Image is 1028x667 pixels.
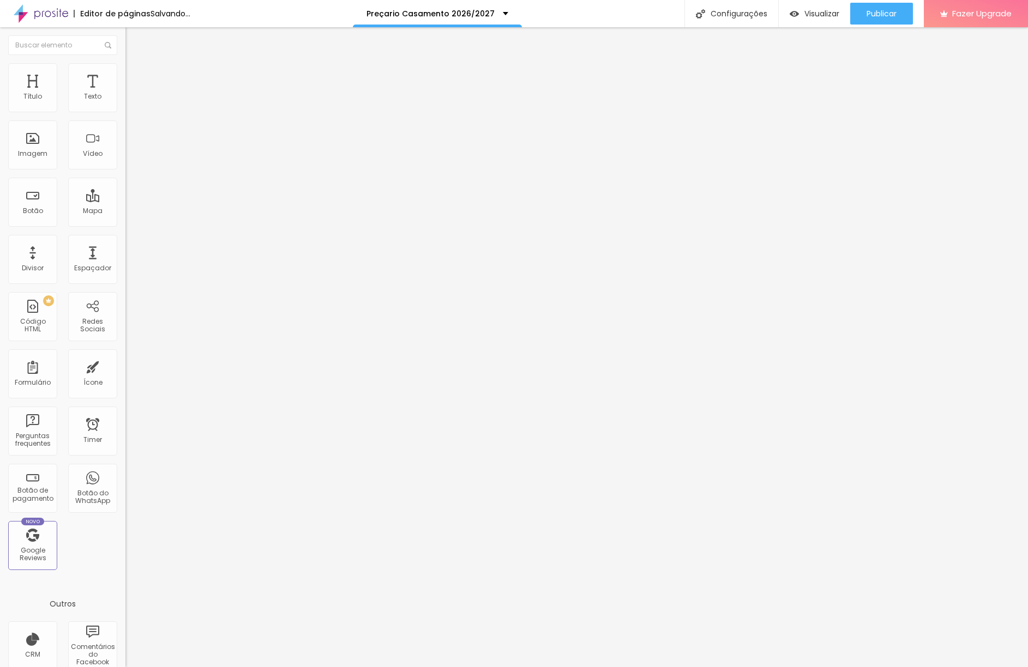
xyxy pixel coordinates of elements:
[84,93,101,100] div: Texto
[867,9,897,18] span: Publicar
[696,9,705,19] img: Icone
[83,150,103,157] div: Vídeo
[74,10,151,17] div: Editor de páginas
[22,264,44,272] div: Divisor
[151,10,190,17] div: Salvando...
[850,3,913,25] button: Publicar
[8,35,117,55] input: Buscar elemento
[804,9,839,18] span: Visualizar
[83,436,102,444] div: Timer
[23,207,43,215] div: Botão
[790,9,799,19] img: view-1.svg
[83,379,103,386] div: Ícone
[125,27,1028,667] iframe: Editor
[71,318,114,333] div: Redes Sociais
[952,9,1012,18] span: Fazer Upgrade
[23,93,42,100] div: Título
[366,10,495,17] p: Preçario Casamento 2026/2027
[11,487,54,502] div: Botão de pagamento
[21,518,45,525] div: Novo
[779,3,850,25] button: Visualizar
[71,489,114,505] div: Botão do WhatsApp
[105,42,111,48] img: Icone
[25,651,40,658] div: CRM
[15,379,51,386] div: Formulário
[18,150,47,157] div: Imagem
[74,264,111,272] div: Espaçador
[11,432,54,448] div: Perguntas frequentes
[83,207,103,215] div: Mapa
[11,547,54,562] div: Google Reviews
[71,643,114,666] div: Comentários do Facebook
[11,318,54,333] div: Código HTML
